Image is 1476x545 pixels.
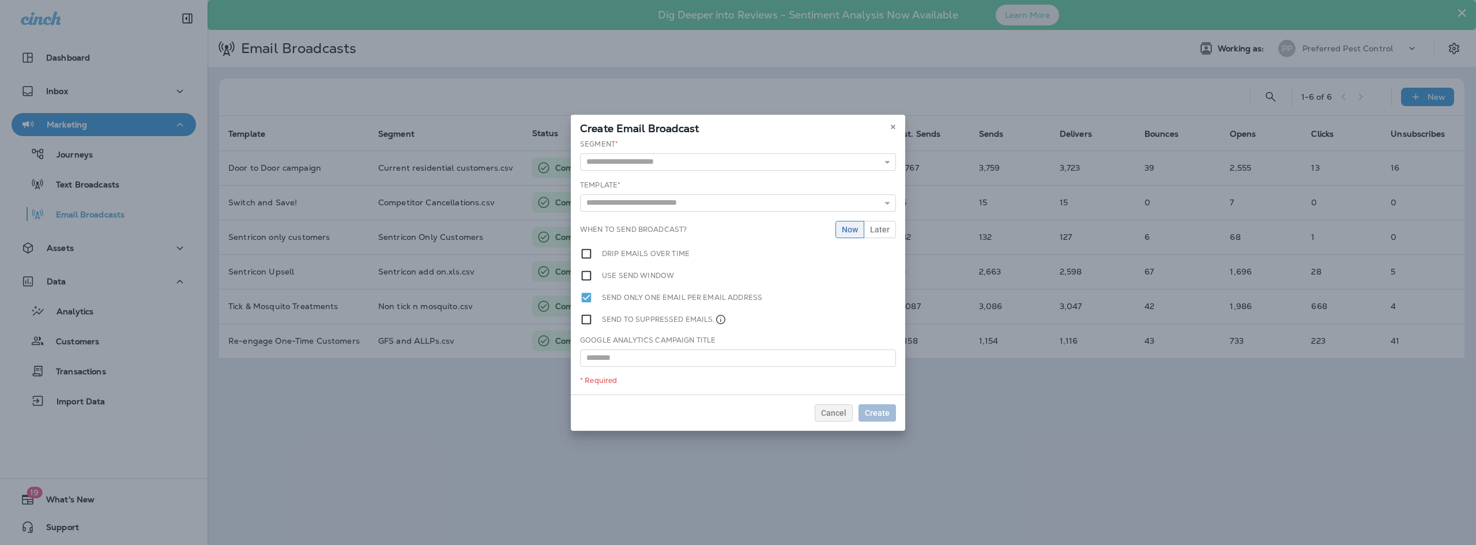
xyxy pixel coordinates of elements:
[602,313,726,326] label: Send to suppressed emails.
[571,115,905,139] div: Create Email Broadcast
[580,336,716,345] label: Google Analytics Campaign Title
[835,221,864,238] button: Now
[815,404,853,422] button: Cancel
[602,291,762,304] label: Send only one email per email address
[870,225,890,234] span: Later
[580,376,896,385] div: * Required
[865,409,890,417] span: Create
[580,140,618,149] label: Segment
[580,225,687,234] label: When to send broadcast?
[864,221,896,238] button: Later
[602,269,674,282] label: Use send window
[602,247,690,260] label: Drip emails over time
[842,225,858,234] span: Now
[859,404,896,422] button: Create
[821,409,846,417] span: Cancel
[580,181,620,190] label: Template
